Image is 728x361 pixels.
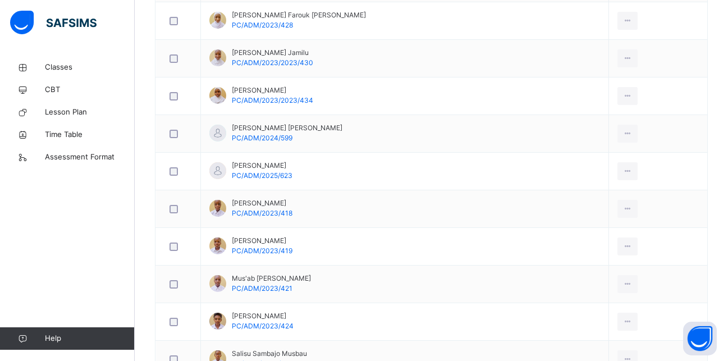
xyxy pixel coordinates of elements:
span: [PERSON_NAME] Farouk [PERSON_NAME] [232,10,366,20]
span: Assessment Format [45,152,135,163]
span: PC/ADM/2023/419 [232,246,292,255]
button: Open asap [683,322,717,355]
span: [PERSON_NAME] [232,198,292,208]
span: [PERSON_NAME] [232,85,313,95]
span: PC/ADM/2024/599 [232,134,292,142]
span: Classes [45,62,135,73]
span: PC/ADM/2023/418 [232,209,292,217]
span: PC/ADM/2023/2023/430 [232,58,313,67]
span: CBT [45,84,135,95]
span: PC/ADM/2023/421 [232,284,292,293]
span: Mus'ab [PERSON_NAME] [232,273,311,284]
span: Salisu Sambajo Musbau [232,349,307,359]
span: Help [45,333,134,344]
span: Time Table [45,129,135,140]
span: Lesson Plan [45,107,135,118]
span: [PERSON_NAME] Jamilu [232,48,313,58]
span: [PERSON_NAME] [232,161,292,171]
span: PC/ADM/2023/2023/434 [232,96,313,104]
span: [PERSON_NAME] [PERSON_NAME] [232,123,342,133]
img: safsims [10,11,97,34]
span: PC/ADM/2023/424 [232,322,294,330]
span: [PERSON_NAME] [232,236,292,246]
span: PC/ADM/2023/428 [232,21,293,29]
span: [PERSON_NAME] [232,311,294,321]
span: PC/ADM/2025/623 [232,171,292,180]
